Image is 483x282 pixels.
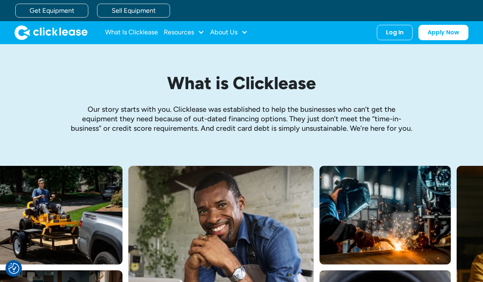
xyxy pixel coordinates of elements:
[15,4,88,18] a: Get Equipment
[70,73,413,93] h1: What is Clicklease
[164,25,204,40] div: Resources
[210,25,248,40] div: About Us
[386,29,403,36] div: Log In
[15,25,88,40] a: home
[8,263,19,274] img: Revisit consent button
[8,263,19,274] button: Consent Preferences
[418,25,468,40] a: Apply Now
[15,25,88,40] img: Clicklease logo
[70,104,413,133] p: Our story starts with you. Clicklease was established to help the businesses who can’t get the eq...
[320,166,451,264] img: A welder in a large mask working on a large pipe
[97,4,170,18] a: Sell Equipment
[105,25,158,40] a: What Is Clicklease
